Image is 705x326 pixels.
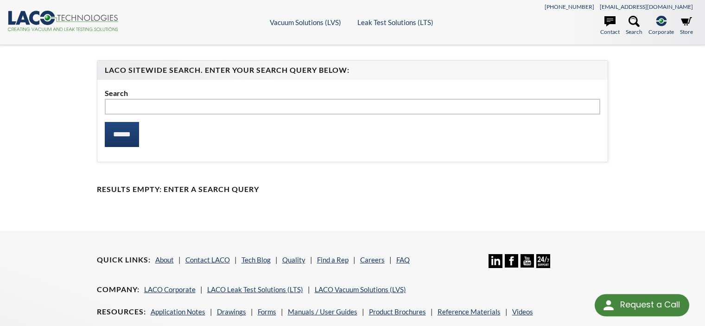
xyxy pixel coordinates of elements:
a: Careers [360,256,385,264]
div: Request a Call [595,294,689,316]
span: Corporate [648,27,674,36]
a: LACO Leak Test Solutions (LTS) [207,285,303,294]
a: Product Brochures [369,307,426,316]
img: round button [601,298,616,313]
a: Search [626,16,642,36]
a: Vacuum Solutions (LVS) [270,18,341,26]
a: Forms [258,307,276,316]
a: 24/7 Support [536,261,550,269]
a: About [155,256,174,264]
a: Videos [512,307,533,316]
a: Tech Blog [241,256,271,264]
a: Contact [600,16,620,36]
h4: Company [97,285,140,294]
a: Quality [282,256,305,264]
a: Manuals / User Guides [288,307,357,316]
h4: Resources [97,307,146,317]
label: Search [105,87,601,99]
h4: LACO Sitewide Search. Enter your Search Query Below: [105,65,601,75]
a: Store [680,16,693,36]
h4: Quick Links [97,255,151,265]
a: Contact LACO [185,256,230,264]
div: Request a Call [620,294,680,315]
a: Application Notes [151,307,205,316]
a: Leak Test Solutions (LTS) [357,18,433,26]
a: Drawings [217,307,246,316]
a: [EMAIL_ADDRESS][DOMAIN_NAME] [600,3,693,10]
img: 24/7 Support Icon [536,254,550,268]
h4: Results Empty: Enter a Search Query [97,185,609,194]
a: LACO Corporate [144,285,196,294]
a: Reference Materials [438,307,501,316]
a: [PHONE_NUMBER] [545,3,594,10]
a: Find a Rep [317,256,349,264]
a: LACO Vacuum Solutions (LVS) [315,285,406,294]
a: FAQ [396,256,410,264]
